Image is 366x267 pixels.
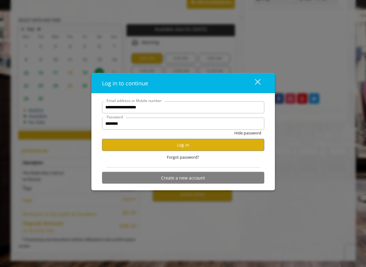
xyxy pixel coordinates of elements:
[102,79,148,87] span: Log in to continue
[102,139,264,151] button: Log in
[167,154,199,160] span: Forgot password?
[248,79,260,88] div: close dialog
[102,172,264,184] button: Create a new account
[102,117,264,130] input: Password
[244,77,264,89] button: close dialog
[104,97,165,103] label: Email address or Mobile number
[104,114,126,120] label: Password
[102,101,264,113] input: Email address or Mobile number
[234,130,261,136] button: Hide password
